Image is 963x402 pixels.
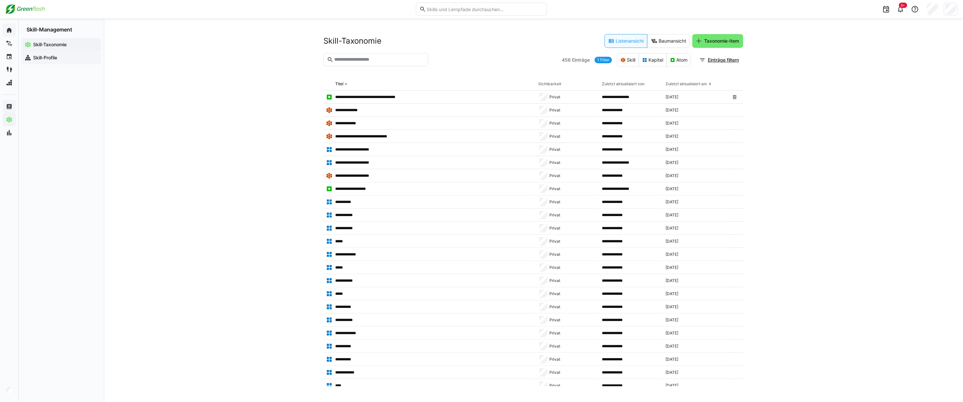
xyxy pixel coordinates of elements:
h2: Skill-Taxonomie [323,36,381,46]
span: Einträge [572,57,590,63]
span: [DATE] [666,212,679,218]
div: Zuletzt aktualisiert von [602,81,645,87]
span: Privat [550,173,561,178]
span: Privat [550,265,561,270]
span: Privat [550,331,561,336]
span: [DATE] [666,331,679,336]
span: [DATE] [666,199,679,205]
span: Privat [550,239,561,244]
span: 456 [562,57,571,63]
span: Privat [550,160,561,165]
eds-button-option: Atom [666,53,691,67]
input: Skills und Lernpfade durchsuchen… [426,6,543,12]
span: 9+ [901,3,905,7]
span: [DATE] [666,147,679,152]
span: [DATE] [666,160,679,165]
span: Privat [550,252,561,257]
span: [DATE] [666,265,679,270]
div: Sichtbarkeit [538,81,561,87]
span: [DATE] [666,291,679,296]
span: [DATE] [666,186,679,191]
span: [DATE] [666,370,679,375]
span: [DATE] [666,134,679,139]
eds-button-option: Listenansicht [604,34,647,48]
span: [DATE] [666,121,679,126]
span: [DATE] [666,252,679,257]
span: Taxonomie-Item [703,38,740,44]
button: Einträge filtern [696,53,743,67]
span: Privat [550,212,561,218]
span: Privat [550,134,561,139]
span: Privat [550,121,561,126]
span: Privat [550,186,561,191]
span: [DATE] [666,239,679,244]
span: [DATE] [666,278,679,283]
span: [DATE] [666,304,679,310]
span: Privat [550,226,561,231]
span: Privat [550,357,561,362]
eds-button-option: Kapitel [639,53,667,67]
span: Privat [550,94,561,100]
eds-button-option: Baumansicht [647,34,690,48]
button: Taxonomie-Item [692,34,743,48]
span: Privat [550,108,561,113]
span: [DATE] [666,94,679,100]
span: Privat [550,199,561,205]
span: Privat [550,147,561,152]
span: Privat [550,304,561,310]
span: Privat [550,370,561,375]
span: [DATE] [666,108,679,113]
span: Einträge filtern [707,57,740,63]
span: [DATE] [666,317,679,323]
div: Zuletzt aktualisiert am [666,81,707,87]
span: Privat [550,278,561,283]
span: [DATE] [666,344,679,349]
a: 1 Filter [595,57,612,63]
span: Privat [550,344,561,349]
span: Privat [550,383,561,388]
div: Titel [335,81,343,87]
span: [DATE] [666,357,679,362]
span: Privat [550,317,561,323]
eds-button-option: Skill [617,53,639,67]
span: [DATE] [666,173,679,178]
span: [DATE] [666,383,679,388]
span: [DATE] [666,226,679,231]
span: Privat [550,291,561,296]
